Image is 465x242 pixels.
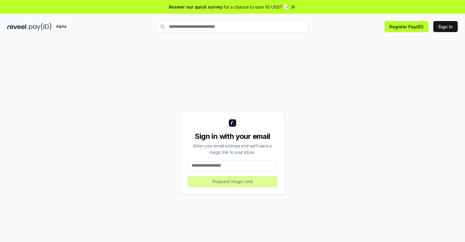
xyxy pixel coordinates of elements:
span: for a chance to earn 10 USDT 📝 [224,4,289,10]
div: Sign in with your email [188,132,277,141]
img: reveel_dark [7,23,28,31]
button: Sign In [433,21,458,32]
img: pay_id [29,23,51,31]
div: Enter your email address and we’ll send a magic link to your inbox. [188,143,277,155]
img: logo_small [229,119,236,127]
button: Register Pay(ID) [385,21,428,32]
div: Alpha [53,23,70,31]
span: Answer our quick survey [169,4,222,10]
